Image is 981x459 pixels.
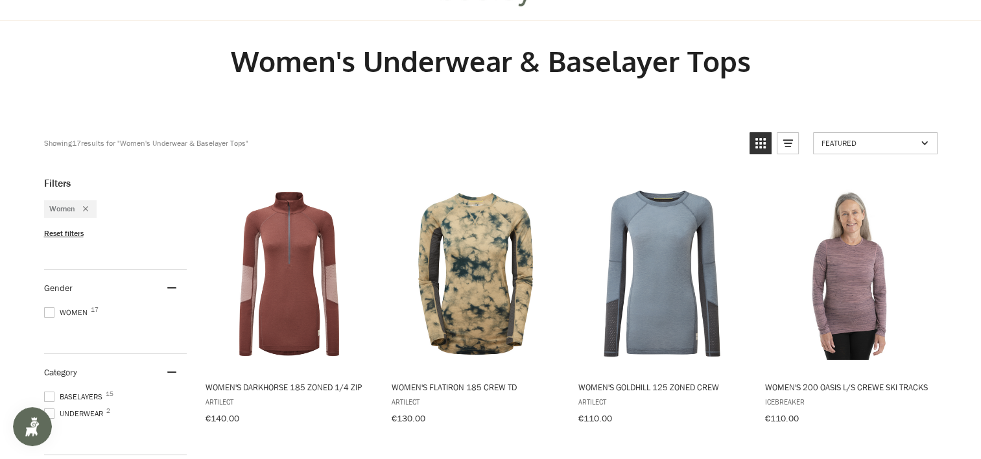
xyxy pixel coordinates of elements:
span: €110.00 [578,412,612,425]
span: 15 [106,391,113,397]
img: Artilect Women's Flatiron 185 Crew Tie Dye Edition Tie Dye - Booley Galway [390,188,561,360]
a: Women's Flatiron 185 Crew TD [390,177,561,429]
span: Women's Goldhill 125 Zoned Crew [578,381,746,393]
span: Underwear [44,408,107,419]
span: Filters [44,177,71,190]
h1: Women's Underwear & Baselayer Tops [44,43,938,79]
span: Artilect [206,396,373,407]
a: View list mode [777,132,799,154]
a: Women's 200 Oasis L/S Crewe Ski Tracks [762,177,934,429]
span: Women's Darkhorse 185 Zoned 1/4 Zip [206,381,373,393]
span: Women's 200 Oasis L/S Crewe Ski Tracks [764,381,932,393]
span: Gender [44,282,73,294]
span: Artilect [392,396,560,407]
div: Showing results for "Women's Underwear & Baselayer Tops" [44,132,248,154]
span: €110.00 [764,412,798,425]
span: Women [49,204,75,215]
img: Artilect Women's Darkhorse 185 Zoned 1/4 Zip Andorra / Twilight Mauve - Booley Galway [204,188,375,360]
span: Artilect [578,396,746,407]
li: Reset filters [44,228,187,239]
a: Women's Goldhill 125 Zoned Crew [576,177,748,429]
div: Remove filter: Women [75,204,88,215]
span: Reset filters [44,228,84,239]
span: Featured [821,137,917,148]
span: 2 [106,408,110,414]
img: Artilect Women's Goldhill 125 Zoned Crew Storm Blue / Ash - Booley Galway [576,188,748,360]
span: Category [44,366,77,379]
b: 17 [72,137,81,148]
a: View grid mode [750,132,772,154]
span: Women's Flatiron 185 Crew TD [392,381,560,393]
iframe: Button to open loyalty program pop-up [13,407,52,446]
span: 17 [91,307,99,313]
a: Women's Darkhorse 185 Zoned 1/4 Zip [204,177,375,429]
span: Icebreaker [764,396,932,407]
a: Sort options [813,132,938,154]
span: €130.00 [392,412,425,425]
span: Women [44,307,91,318]
img: Icebreaker Women's 200 Oasis L/S Crewe Ski Tracks Crystal / Midnight Navy - Booley Galway [762,188,934,360]
span: Baselayers [44,391,106,403]
span: €140.00 [206,412,239,425]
